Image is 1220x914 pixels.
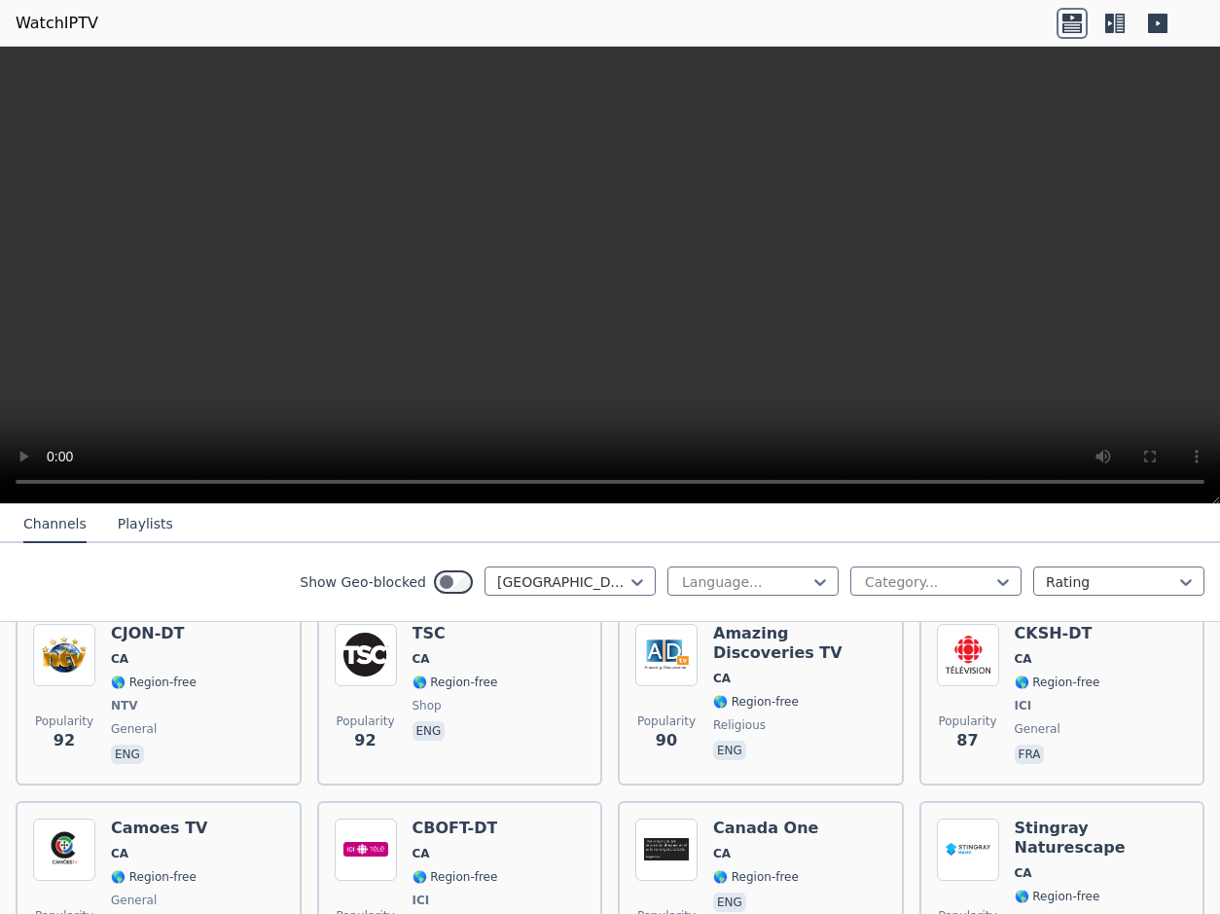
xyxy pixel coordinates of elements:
span: 🌎 Region-free [1015,889,1100,904]
img: CBOFT-DT [335,819,397,881]
span: 🌎 Region-free [1015,675,1100,690]
span: 92 [354,729,376,752]
span: 🌎 Region-free [413,675,498,690]
img: Stingray Naturescape [937,819,999,881]
button: Playlists [118,506,173,543]
p: eng [111,745,144,764]
span: 🌎 Region-free [713,869,799,885]
span: CA [1015,865,1032,881]
span: 🌎 Region-free [713,694,799,710]
span: 🌎 Region-free [111,675,197,690]
h6: CKSH-DT [1015,624,1100,643]
h6: Canada One [713,819,818,838]
span: general [1015,721,1060,737]
img: TSC [335,624,397,686]
label: Show Geo-blocked [300,572,426,592]
span: Popularity [938,713,996,729]
img: Camoes TV [33,819,95,881]
h6: Camoes TV [111,819,207,838]
span: religious [713,717,766,733]
span: Popularity [336,713,394,729]
span: general [111,721,157,737]
span: shop [413,698,442,713]
p: eng [713,741,746,760]
span: ICI [413,893,430,908]
span: CA [111,651,128,667]
img: CJON-DT [33,624,95,686]
span: Popularity [35,713,93,729]
span: CA [713,846,731,861]
span: 🌎 Region-free [111,869,197,885]
span: CA [413,846,430,861]
h6: Stingray Naturescape [1015,819,1188,858]
h6: CBOFT-DT [413,819,498,838]
a: WatchIPTV [16,12,98,35]
p: fra [1015,745,1045,764]
span: CA [413,651,430,667]
button: Channels [23,506,87,543]
span: ICI [1015,698,1032,713]
h6: CJON-DT [111,624,197,643]
span: Popularity [637,713,696,729]
p: eng [413,721,446,741]
h6: Amazing Discoveries TV [713,624,886,663]
span: 90 [656,729,677,752]
span: 🌎 Region-free [413,869,498,885]
span: CA [1015,651,1032,667]
img: CKSH-DT [937,624,999,686]
span: NTV [111,698,138,713]
span: 92 [54,729,75,752]
span: CA [111,846,128,861]
span: CA [713,671,731,686]
span: 87 [956,729,978,752]
img: Canada One [635,819,698,881]
h6: TSC [413,624,498,643]
img: Amazing Discoveries TV [635,624,698,686]
p: eng [713,893,746,912]
span: general [111,893,157,908]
